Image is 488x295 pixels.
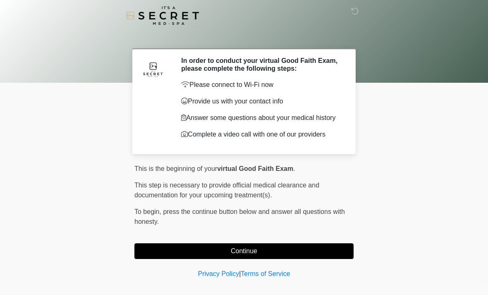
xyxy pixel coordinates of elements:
span: This step is necessary to provide official medical clearance and documentation for your upcoming ... [134,182,319,199]
span: To begin, [134,208,163,215]
img: Agent Avatar [141,57,165,82]
a: Terms of Service [241,270,290,277]
button: Continue [134,243,354,259]
p: Answer some questions about your medical history [181,113,341,123]
img: It's A Secret Med Spa Logo [126,6,199,25]
span: press the continue button below and answer all questions with honesty. [134,208,345,225]
p: Provide us with your contact info [181,96,341,106]
h1: ‎ ‎ [128,30,360,45]
p: Complete a video call with one of our providers [181,130,341,139]
span: This is the beginning of your [134,165,217,172]
span: . [293,165,295,172]
p: Please connect to Wi-Fi now [181,80,341,90]
strong: virtual Good Faith Exam [217,165,293,172]
h2: In order to conduct your virtual Good Faith Exam, please complete the following steps: [181,57,341,72]
a: Privacy Policy [198,270,239,277]
a: | [239,270,241,277]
